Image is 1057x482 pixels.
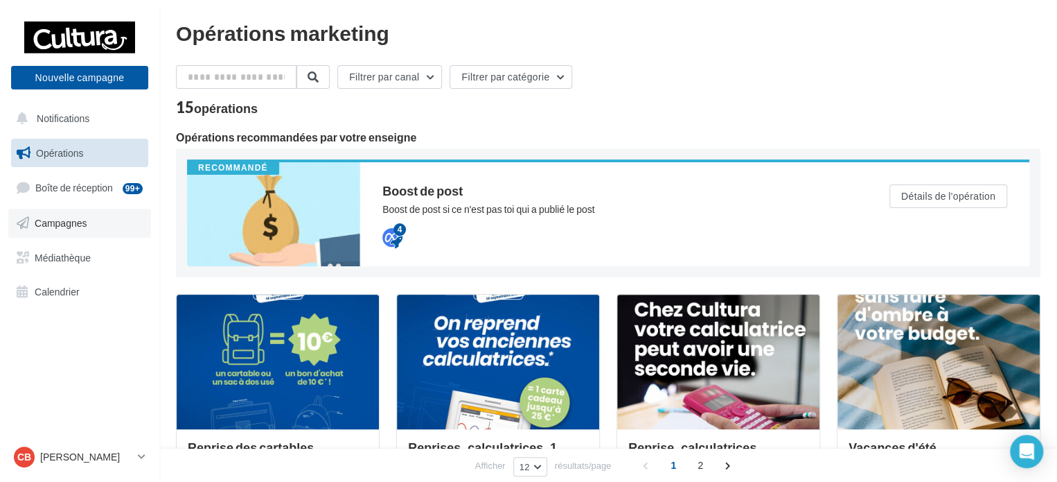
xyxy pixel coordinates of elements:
[8,209,151,238] a: Campagnes
[689,454,711,476] span: 2
[1010,435,1043,468] div: Open Intercom Messenger
[382,184,834,197] div: Boost de post
[123,183,143,194] div: 99+
[35,286,80,298] span: Calendrier
[8,139,151,168] a: Opérations
[393,223,406,236] div: 4
[889,184,1007,208] button: Détails de l'opération
[8,173,151,203] a: Boîte de réception99+
[382,203,834,216] div: Boost de post si ce n'est pas toi qui a publié le post
[194,102,258,114] div: opérations
[36,147,83,159] span: Opérations
[37,112,89,124] span: Notifications
[8,243,151,273] a: Médiathèque
[35,217,87,229] span: Campagnes
[187,162,279,175] div: Recommandé
[176,100,258,115] div: 15
[11,444,148,470] a: CB [PERSON_NAME]
[849,440,1029,468] div: Vacances d'été
[176,132,1040,143] div: Opérations recommandées par votre enseigne
[40,450,132,464] p: [PERSON_NAME]
[176,22,1040,43] div: Opérations marketing
[35,182,113,193] span: Boîte de réception
[8,277,151,307] a: Calendrier
[662,454,684,476] span: 1
[17,450,31,464] span: CB
[337,65,442,89] button: Filtrer par canal
[475,459,506,472] span: Afficher
[450,65,572,89] button: Filtrer par catégorie
[11,66,148,89] button: Nouvelle campagne
[8,104,145,133] button: Notifications
[628,440,808,468] div: Reprise_calculatrices
[513,457,547,476] button: 12
[35,251,91,263] span: Médiathèque
[188,440,368,468] div: Reprise des cartables
[555,459,612,472] span: résultats/page
[519,461,530,472] span: 12
[408,440,588,468] div: Reprises_calculatrices_1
